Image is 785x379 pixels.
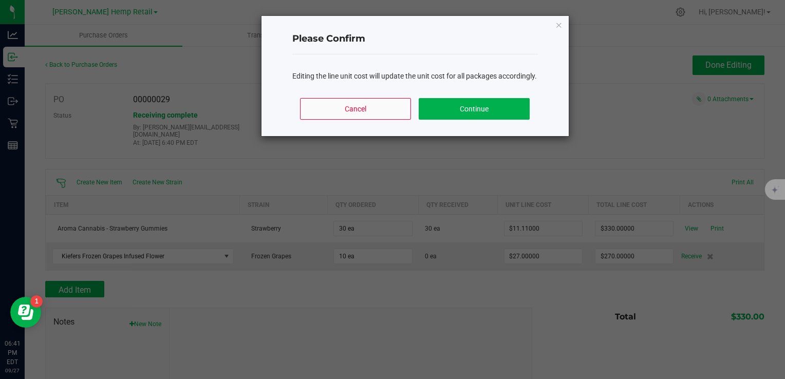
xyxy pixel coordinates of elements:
[10,297,41,328] iframe: Resource center
[292,71,538,82] div: Editing the line unit cost will update the unit cost for all packages accordingly.
[419,98,529,120] button: Continue
[300,98,410,120] button: Cancel
[292,32,538,46] h4: Please Confirm
[30,295,43,308] iframe: Resource center unread badge
[555,18,563,31] button: Close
